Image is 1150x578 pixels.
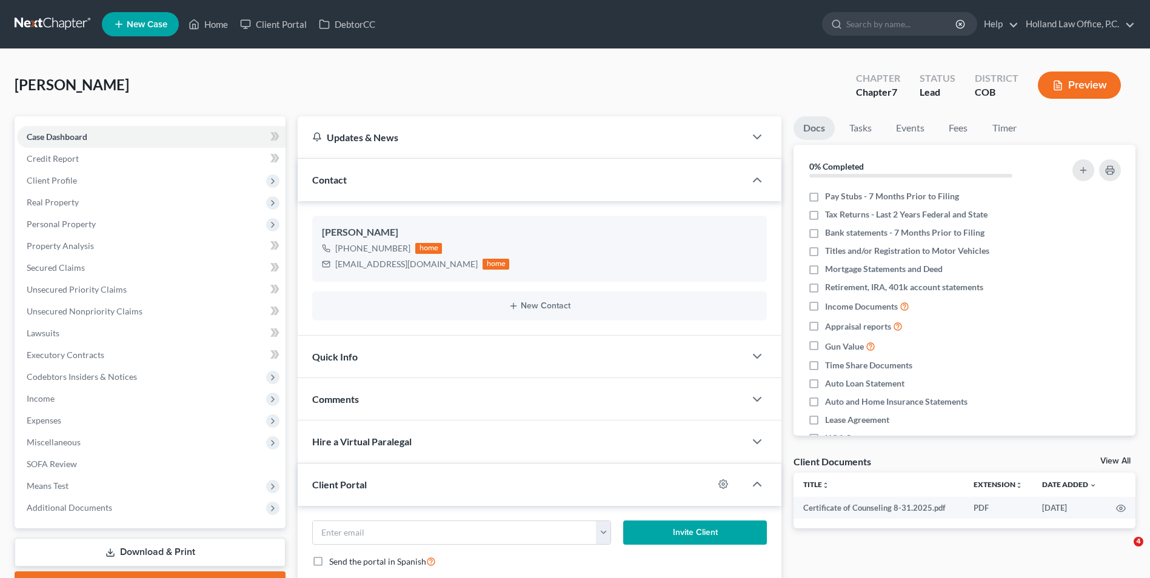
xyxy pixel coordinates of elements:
[840,116,881,140] a: Tasks
[27,197,79,207] span: Real Property
[483,259,509,270] div: home
[17,322,286,344] a: Lawsuits
[27,306,142,316] span: Unsecured Nonpriority Claims
[322,225,757,240] div: [PERSON_NAME]
[312,479,367,490] span: Client Portal
[978,13,1018,35] a: Help
[846,13,957,35] input: Search by name...
[312,351,358,362] span: Quick Info
[825,340,864,353] span: Gun Value
[335,242,410,254] div: [PHONE_NUMBER]
[27,153,79,164] span: Credit Report
[794,455,871,468] div: Client Documents
[1042,480,1097,489] a: Date Added expand_more
[27,131,87,142] span: Case Dashboard
[27,415,61,425] span: Expenses
[17,453,286,475] a: SOFA Review
[312,393,359,405] span: Comments
[939,116,978,140] a: Fees
[974,480,1023,489] a: Extensionunfold_more
[312,436,412,447] span: Hire a Virtual Paralegal
[27,437,81,447] span: Miscellaneous
[234,13,313,35] a: Client Portal
[1032,497,1106,519] td: [DATE]
[27,371,137,382] span: Codebtors Insiders & Notices
[27,284,127,294] span: Unsecured Priority Claims
[27,502,112,513] span: Additional Documents
[825,281,983,293] span: Retirement, IRA, 401k account statements
[856,71,900,85] div: Chapter
[17,126,286,148] a: Case Dashboard
[856,85,900,99] div: Chapter
[825,190,959,202] span: Pay Stubs - 7 Months Prior to Filing
[15,538,286,566] a: Download & Print
[1020,13,1135,35] a: Holland Law Office, P.C.
[825,227,985,239] span: Bank statements - 7 Months Prior to Filing
[17,235,286,257] a: Property Analysis
[1015,482,1023,489] i: unfold_more
[803,480,829,489] a: Titleunfold_more
[825,377,904,390] span: Auto Loan Statement
[27,480,69,491] span: Means Test
[975,71,1018,85] div: District
[794,116,835,140] a: Docs
[1089,482,1097,489] i: expand_more
[920,85,955,99] div: Lead
[825,414,889,426] span: Lease Agreement
[983,116,1026,140] a: Timer
[825,321,891,333] span: Appraisal reports
[886,116,934,140] a: Events
[313,521,596,544] input: Enter email
[313,13,381,35] a: DebtorCC
[1100,457,1131,465] a: View All
[1134,537,1143,546] span: 4
[329,556,426,566] span: Send the portal in Spanish
[17,344,286,366] a: Executory Contracts
[415,243,442,254] div: home
[1038,71,1121,99] button: Preview
[825,245,989,257] span: Titles and/or Registration to Motor Vehicles
[794,497,964,519] td: Certificate of Counseling 8-31.2025.pdf
[312,131,730,144] div: Updates & News
[825,432,885,444] span: HOA Statement
[920,71,955,85] div: Status
[182,13,234,35] a: Home
[15,76,129,93] span: [PERSON_NAME]
[27,241,94,251] span: Property Analysis
[825,208,988,221] span: Tax Returns - Last 2 Years Federal and State
[17,301,286,322] a: Unsecured Nonpriority Claims
[892,86,897,98] span: 7
[822,482,829,489] i: unfold_more
[27,350,104,360] span: Executory Contracts
[17,257,286,279] a: Secured Claims
[27,459,77,469] span: SOFA Review
[623,520,767,545] button: Invite Client
[27,175,77,185] span: Client Profile
[127,20,167,29] span: New Case
[825,263,943,275] span: Mortgage Statements and Deed
[809,161,864,171] strong: 0% Completed
[27,393,55,404] span: Income
[27,262,85,273] span: Secured Claims
[322,301,757,311] button: New Contact
[312,174,347,185] span: Contact
[335,258,478,270] div: [EMAIL_ADDRESS][DOMAIN_NAME]
[825,396,968,408] span: Auto and Home Insurance Statements
[825,359,912,371] span: Time Share Documents
[27,219,96,229] span: Personal Property
[17,148,286,170] a: Credit Report
[825,301,898,313] span: Income Documents
[964,497,1032,519] td: PDF
[975,85,1018,99] div: COB
[27,328,59,338] span: Lawsuits
[17,279,286,301] a: Unsecured Priority Claims
[1109,537,1138,566] iframe: Intercom live chat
